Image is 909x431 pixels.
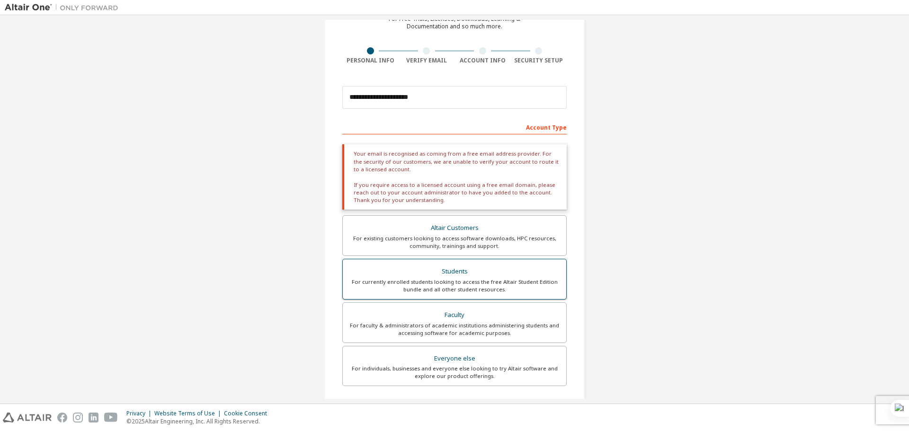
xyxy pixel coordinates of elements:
[348,235,561,250] div: For existing customers looking to access software downloads, HPC resources, community, trainings ...
[89,413,98,422] img: linkedin.svg
[389,15,520,30] div: For Free Trials, Licenses, Downloads, Learning & Documentation and so much more.
[57,413,67,422] img: facebook.svg
[454,57,511,64] div: Account Info
[342,144,567,210] div: Your email is recognised as coming from a free email address provider. For the security of our cu...
[224,410,273,417] div: Cookie Consent
[342,119,567,134] div: Account Type
[126,417,273,425] p: © 2025 Altair Engineering, Inc. All Rights Reserved.
[154,410,224,417] div: Website Terms of Use
[348,308,561,322] div: Faculty
[342,57,399,64] div: Personal Info
[348,265,561,278] div: Students
[348,365,561,380] div: For individuals, businesses and everyone else looking to try Altair software and explore our prod...
[348,352,561,365] div: Everyone else
[348,322,561,337] div: For faculty & administrators of academic institutions administering students and accessing softwa...
[5,3,123,12] img: Altair One
[104,413,118,422] img: youtube.svg
[126,410,154,417] div: Privacy
[348,221,561,235] div: Altair Customers
[399,57,455,64] div: Verify Email
[3,413,52,422] img: altair_logo.svg
[73,413,83,422] img: instagram.svg
[348,278,561,293] div: For currently enrolled students looking to access the free Altair Student Edition bundle and all ...
[511,57,567,64] div: Security Setup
